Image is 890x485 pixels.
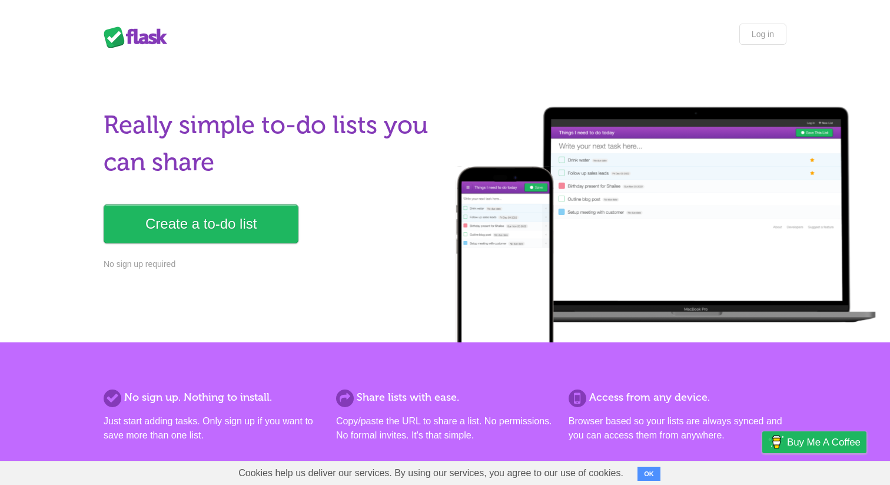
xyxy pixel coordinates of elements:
[104,414,321,443] p: Just start adding tasks. Only sign up if you want to save more than one list.
[104,204,298,243] a: Create a to-do list
[336,414,554,443] p: Copy/paste the URL to share a list. No permissions. No formal invites. It's that simple.
[104,390,321,405] h2: No sign up. Nothing to install.
[104,107,438,181] h1: Really simple to-do lists you can share
[762,431,866,453] a: Buy me a coffee
[104,27,174,48] div: Flask Lists
[336,390,554,405] h2: Share lists with ease.
[637,467,660,481] button: OK
[739,24,786,45] a: Log in
[787,432,861,453] span: Buy me a coffee
[104,258,438,270] p: No sign up required
[227,461,635,485] span: Cookies help us deliver our services. By using our services, you agree to our use of cookies.
[768,432,784,452] img: Buy me a coffee
[569,390,786,405] h2: Access from any device.
[569,414,786,443] p: Browser based so your lists are always synced and you can access them from anywhere.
